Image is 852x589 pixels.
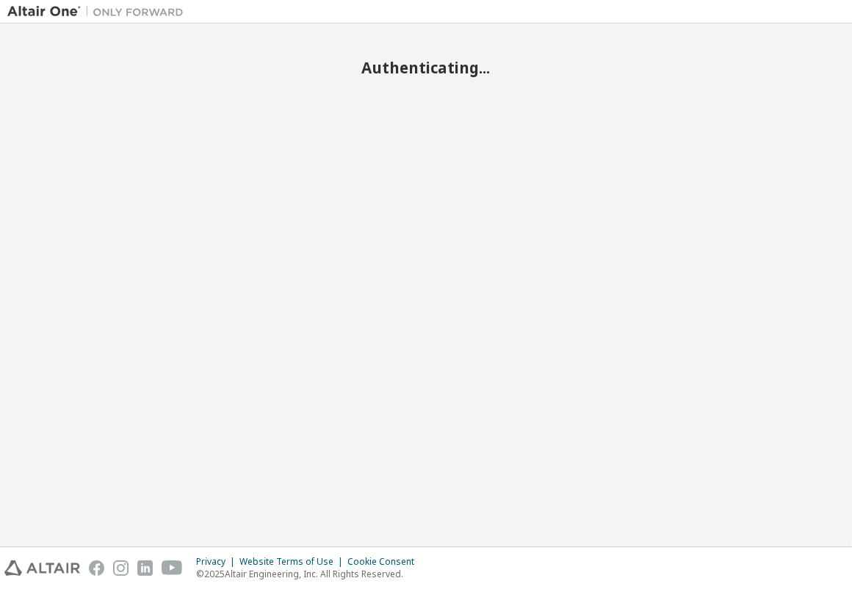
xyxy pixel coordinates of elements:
img: linkedin.svg [137,560,153,576]
p: © 2025 Altair Engineering, Inc. All Rights Reserved. [196,568,423,580]
h2: Authenticating... [7,58,845,77]
div: Privacy [196,556,239,568]
img: youtube.svg [162,560,183,576]
img: facebook.svg [89,560,104,576]
img: instagram.svg [113,560,129,576]
img: altair_logo.svg [4,560,80,576]
div: Website Terms of Use [239,556,347,568]
img: Altair One [7,4,191,19]
div: Cookie Consent [347,556,423,568]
